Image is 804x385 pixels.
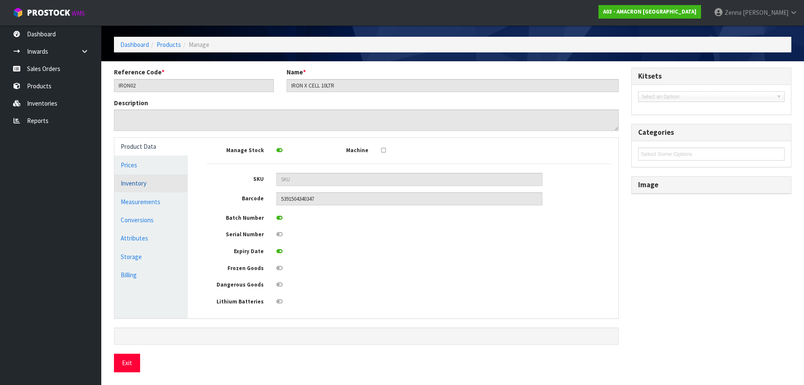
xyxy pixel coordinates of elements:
[114,248,188,265] a: Storage
[603,8,696,15] strong: A03 - AMACRON [GEOGRAPHIC_DATA]
[743,8,788,16] span: [PERSON_NAME]
[27,7,70,18] span: ProStock
[189,41,209,49] span: Manage
[114,79,274,92] input: Reference Code
[200,212,270,222] label: Batch Number
[200,245,270,256] label: Expiry Date
[114,156,188,174] a: Prices
[114,229,188,247] a: Attributes
[114,138,188,155] a: Product Data
[114,211,188,229] a: Conversions
[200,279,270,289] label: Dangerous Goods
[114,193,188,210] a: Measurements
[114,98,148,107] label: Description
[276,192,542,205] input: Barcode
[114,68,165,76] label: Reference Code
[287,68,306,76] label: Name
[114,266,188,284] a: Billing
[638,128,785,137] h3: Categories
[114,354,140,372] button: Exit
[72,9,85,17] small: WMS
[157,41,181,49] a: Products
[200,295,270,306] label: Lithium Batteries
[638,72,785,80] h3: Kitsets
[200,192,270,203] label: Barcode
[305,144,375,155] label: Machine
[200,144,270,155] label: Manage Stock
[642,92,773,102] span: Select an Option
[120,41,149,49] a: Dashboard
[638,181,785,189] h3: Image
[200,228,270,239] label: Serial Number
[287,79,619,92] input: Name
[725,8,742,16] span: Zenna
[276,173,542,186] input: SKU
[200,262,270,273] label: Frozen Goods
[114,175,188,192] a: Inventory
[200,173,270,183] label: SKU
[13,7,23,18] img: cube-alt.png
